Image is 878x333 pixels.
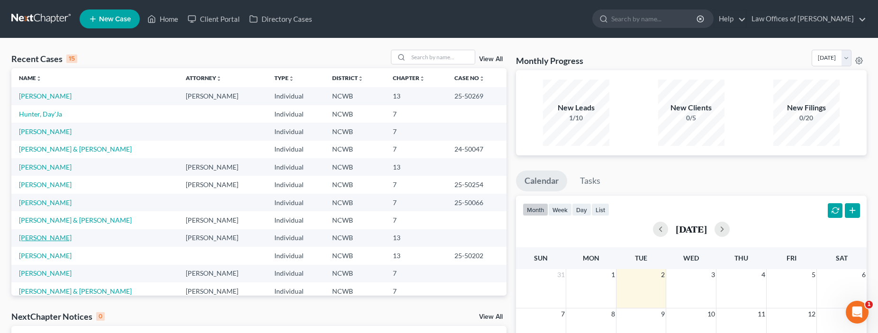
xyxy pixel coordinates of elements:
td: NCWB [325,282,385,300]
span: 11 [757,308,766,320]
div: 0/5 [658,113,724,123]
td: [PERSON_NAME] [178,282,266,300]
td: Individual [267,158,325,176]
i: unfold_more [289,76,294,81]
td: 25-50269 [447,87,506,105]
span: New Case [99,16,131,23]
span: 10 [706,308,716,320]
span: Tue [635,254,647,262]
span: 9 [660,308,666,320]
a: [PERSON_NAME] [19,127,72,135]
td: [PERSON_NAME] [178,229,266,247]
a: [PERSON_NAME] [19,92,72,100]
iframe: Intercom live chat [846,301,869,324]
td: NCWB [325,229,385,247]
td: Individual [267,282,325,300]
td: 7 [385,211,447,229]
a: Attorneyunfold_more [186,74,222,81]
span: 8 [610,308,616,320]
a: Districtunfold_more [332,74,363,81]
i: unfold_more [358,76,363,81]
td: 7 [385,141,447,158]
span: 31 [556,269,566,280]
td: Individual [267,229,325,247]
td: 7 [385,194,447,211]
a: [PERSON_NAME] & [PERSON_NAME] [19,145,132,153]
button: list [591,203,609,216]
td: Individual [267,87,325,105]
h2: [DATE] [676,224,707,234]
a: Case Nounfold_more [454,74,485,81]
td: NCWB [325,158,385,176]
td: 25-50254 [447,176,506,193]
td: 13 [385,87,447,105]
a: Hunter, Day'Ja [19,110,62,118]
i: unfold_more [216,76,222,81]
div: New Filings [773,102,840,113]
a: [PERSON_NAME] [19,269,72,277]
td: [PERSON_NAME] [178,158,266,176]
td: NCWB [325,194,385,211]
td: Individual [267,123,325,140]
td: NCWB [325,176,385,193]
span: Sat [836,254,848,262]
td: NCWB [325,211,385,229]
td: 25-50202 [447,247,506,264]
span: 1 [610,269,616,280]
div: 1/10 [543,113,609,123]
a: Tasks [571,171,609,191]
span: 6 [861,269,867,280]
button: month [523,203,548,216]
a: Law Offices of [PERSON_NAME] [747,10,866,27]
td: NCWB [325,123,385,140]
i: unfold_more [479,76,485,81]
td: Individual [267,105,325,123]
a: Typeunfold_more [274,74,294,81]
a: [PERSON_NAME] [19,234,72,242]
button: week [548,203,572,216]
td: 7 [385,105,447,123]
td: NCWB [325,87,385,105]
a: Calendar [516,171,567,191]
input: Search by name... [611,10,698,27]
a: [PERSON_NAME] [19,163,72,171]
td: Individual [267,265,325,282]
a: Nameunfold_more [19,74,42,81]
a: [PERSON_NAME] & [PERSON_NAME] [19,216,132,224]
td: 25-50066 [447,194,506,211]
td: 13 [385,247,447,264]
span: Sun [534,254,548,262]
td: Individual [267,176,325,193]
span: 3 [710,269,716,280]
a: [PERSON_NAME] [19,180,72,189]
a: Help [714,10,746,27]
span: Thu [734,254,748,262]
input: Search by name... [408,50,475,64]
td: Individual [267,211,325,229]
div: 0/20 [773,113,840,123]
div: NextChapter Notices [11,311,105,322]
td: NCWB [325,265,385,282]
td: NCWB [325,247,385,264]
div: 0 [96,312,105,321]
td: [PERSON_NAME] [178,176,266,193]
div: New Clients [658,102,724,113]
a: [PERSON_NAME] & [PERSON_NAME] [19,287,132,295]
span: Mon [583,254,599,262]
td: 13 [385,229,447,247]
i: unfold_more [36,76,42,81]
td: Individual [267,194,325,211]
td: Individual [267,247,325,264]
span: Fri [787,254,797,262]
td: 7 [385,282,447,300]
a: [PERSON_NAME] [19,198,72,207]
span: 1 [865,301,873,308]
a: Client Portal [183,10,244,27]
span: 12 [807,308,816,320]
a: Directory Cases [244,10,317,27]
td: 24-50047 [447,141,506,158]
td: 13 [385,158,447,176]
button: day [572,203,591,216]
td: Individual [267,141,325,158]
span: 4 [760,269,766,280]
